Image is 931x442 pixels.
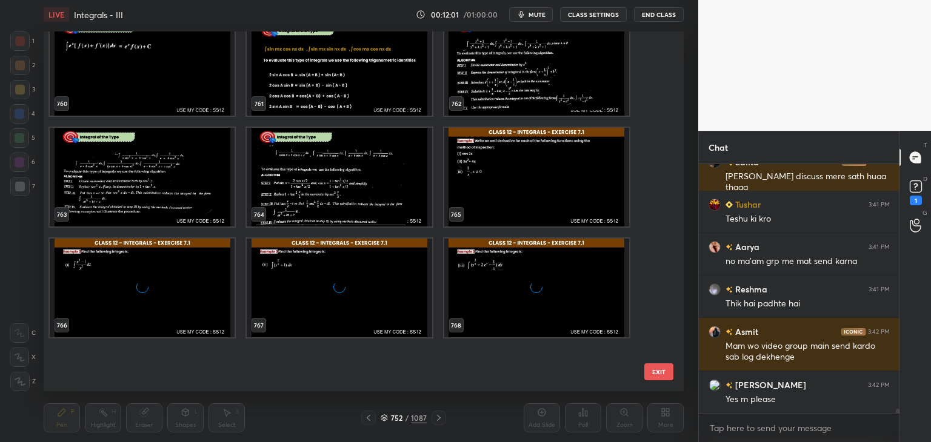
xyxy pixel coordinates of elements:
img: no-rating-badge.077c3623.svg [726,244,733,251]
div: Yes m please [726,394,890,406]
img: 3 [709,379,721,391]
img: 7a1e50db602e4d908bd947df228e6d7c.jpg [709,326,721,338]
div: 3 [10,80,35,99]
div: X [10,348,36,367]
img: Learner_Badge_beginner_1_8b307cf2a0.svg [726,201,733,208]
div: grid [44,31,662,391]
button: End Class [634,7,684,22]
p: Chat [699,131,738,163]
div: 7 [10,177,35,196]
div: 3:42 PM [868,381,890,389]
h6: [PERSON_NAME] [733,378,806,391]
button: CLASS SETTINGS [560,7,627,22]
span: mute [529,10,546,19]
div: Mam wo video group main send kardo sab log dekhenge [726,340,890,363]
h4: Integrals - III [74,9,123,21]
div: Z [10,372,36,391]
p: T [924,140,927,150]
div: 4 [10,104,35,124]
div: / [405,414,409,421]
div: Thik hai padhte hai [726,298,890,310]
div: LIVE [44,7,69,22]
img: no-rating-badge.077c3623.svg [726,286,733,293]
h6: Tushar [733,198,761,211]
img: 5bcd41a4692d471192f4e30395aeb2c7.jpg [709,283,721,295]
div: 3:41 PM [869,201,890,208]
img: a45d95ad52dc404d955009b2cc5c5ebf.jpg [709,241,721,253]
img: 3798af8ba8b94c6b99d6c1f2f021b6fe.jpg [709,199,721,211]
img: no-rating-badge.077c3623.svg [726,329,733,335]
div: [PERSON_NAME] discuss mere sath huaa thaaa [726,171,890,194]
button: EXIT [644,363,673,380]
div: 3:41 PM [869,243,890,251]
img: no-rating-badge.077c3623.svg [726,382,733,389]
div: C [10,323,36,343]
button: mute [509,7,553,22]
div: Teshu ki kro [726,213,890,225]
div: 5 [10,128,35,148]
div: 1 [910,196,922,205]
div: 2 [10,56,35,75]
div: 1 [10,31,35,51]
div: grid [699,164,899,414]
h6: Reshma [733,283,767,295]
div: 752 [390,414,402,421]
h6: Asmit [733,325,758,338]
img: iconic-dark.1390631f.png [841,328,866,335]
div: 3:42 PM [868,328,890,335]
div: no ma'am grp me mat send karna [726,256,890,268]
div: 1087 [411,412,427,423]
p: D [923,174,927,183]
h6: Aarya [733,240,759,253]
div: 3:41 PM [869,286,890,293]
div: 6 [10,153,35,172]
p: G [923,208,927,217]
